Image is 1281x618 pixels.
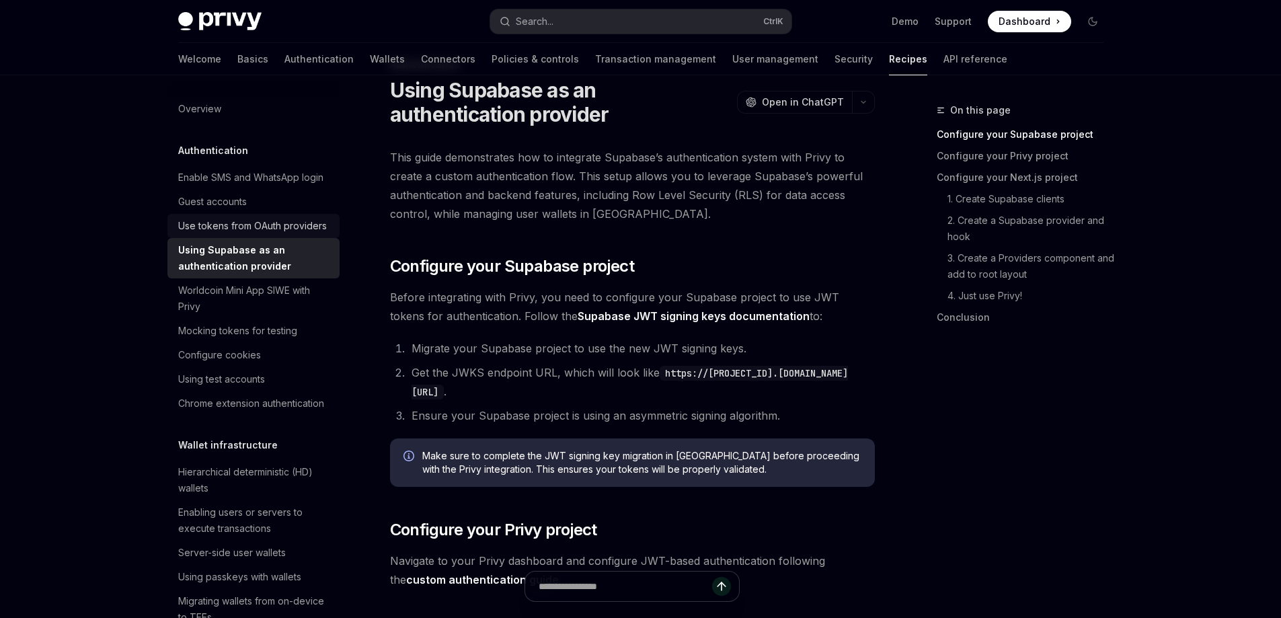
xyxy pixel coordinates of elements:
[999,15,1050,28] span: Dashboard
[390,148,875,223] span: This guide demonstrates how to integrate Supabase’s authentication system with Privy to create a ...
[492,43,579,75] a: Policies & controls
[178,169,323,186] div: Enable SMS and WhatsApp login
[892,15,919,28] a: Demo
[167,97,340,121] a: Overview
[732,43,818,75] a: User management
[937,145,1114,167] a: Configure your Privy project
[937,307,1114,328] a: Conclusion
[167,278,340,319] a: Worldcoin Mini App SIWE with Privy
[578,309,810,323] a: Supabase JWT signing keys documentation
[178,395,324,412] div: Chrome extension authentication
[737,91,852,114] button: Open in ChatGPT
[390,288,875,325] span: Before integrating with Privy, you need to configure your Supabase project to use JWT tokens for ...
[167,319,340,343] a: Mocking tokens for testing
[763,16,783,27] span: Ctrl K
[167,190,340,214] a: Guest accounts
[539,572,712,601] input: Ask a question...
[421,43,475,75] a: Connectors
[937,247,1114,285] a: 3. Create a Providers component and add to root layout
[1082,11,1103,32] button: Toggle dark mode
[167,214,340,238] a: Use tokens from OAuth providers
[937,285,1114,307] a: 4. Just use Privy!
[178,218,327,234] div: Use tokens from OAuth providers
[178,282,332,315] div: Worldcoin Mini App SIWE with Privy
[167,541,340,565] a: Server-side user wallets
[178,43,221,75] a: Welcome
[178,12,262,31] img: dark logo
[178,371,265,387] div: Using test accounts
[178,242,332,274] div: Using Supabase as an authentication provider
[178,347,261,363] div: Configure cookies
[178,464,332,496] div: Hierarchical deterministic (HD) wallets
[595,43,716,75] a: Transaction management
[284,43,354,75] a: Authentication
[937,210,1114,247] a: 2. Create a Supabase provider and hook
[178,323,297,339] div: Mocking tokens for testing
[167,165,340,190] a: Enable SMS and WhatsApp login
[370,43,405,75] a: Wallets
[178,194,247,210] div: Guest accounts
[178,545,286,561] div: Server-side user wallets
[937,188,1114,210] a: 1. Create Supabase clients
[178,569,301,585] div: Using passkeys with wallets
[950,102,1011,118] span: On this page
[237,43,268,75] a: Basics
[712,577,731,596] button: Send message
[390,78,732,126] h1: Using Supabase as an authentication provider
[167,391,340,416] a: Chrome extension authentication
[167,343,340,367] a: Configure cookies
[762,95,844,109] span: Open in ChatGPT
[516,13,553,30] div: Search...
[943,43,1007,75] a: API reference
[167,500,340,541] a: Enabling users or servers to execute transactions
[167,565,340,589] a: Using passkeys with wallets
[167,238,340,278] a: Using Supabase as an authentication provider
[403,451,417,464] svg: Info
[407,363,875,401] li: Get the JWKS endpoint URL, which will look like .
[988,11,1071,32] a: Dashboard
[490,9,791,34] button: Search...CtrlK
[937,167,1114,188] a: Configure your Next.js project
[178,143,248,159] h5: Authentication
[935,15,972,28] a: Support
[390,519,597,541] span: Configure your Privy project
[422,449,861,476] span: Make sure to complete the JWT signing key migration in [GEOGRAPHIC_DATA] before proceeding with t...
[167,367,340,391] a: Using test accounts
[390,551,875,589] span: Navigate to your Privy dashboard and configure JWT-based authentication following the .
[178,437,278,453] h5: Wallet infrastructure
[390,256,634,277] span: Configure your Supabase project
[178,504,332,537] div: Enabling users or servers to execute transactions
[937,124,1114,145] a: Configure your Supabase project
[834,43,873,75] a: Security
[178,101,221,117] div: Overview
[167,460,340,500] a: Hierarchical deterministic (HD) wallets
[407,339,875,358] li: Migrate your Supabase project to use the new JWT signing keys.
[407,406,875,425] li: Ensure your Supabase project is using an asymmetric signing algorithm.
[889,43,927,75] a: Recipes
